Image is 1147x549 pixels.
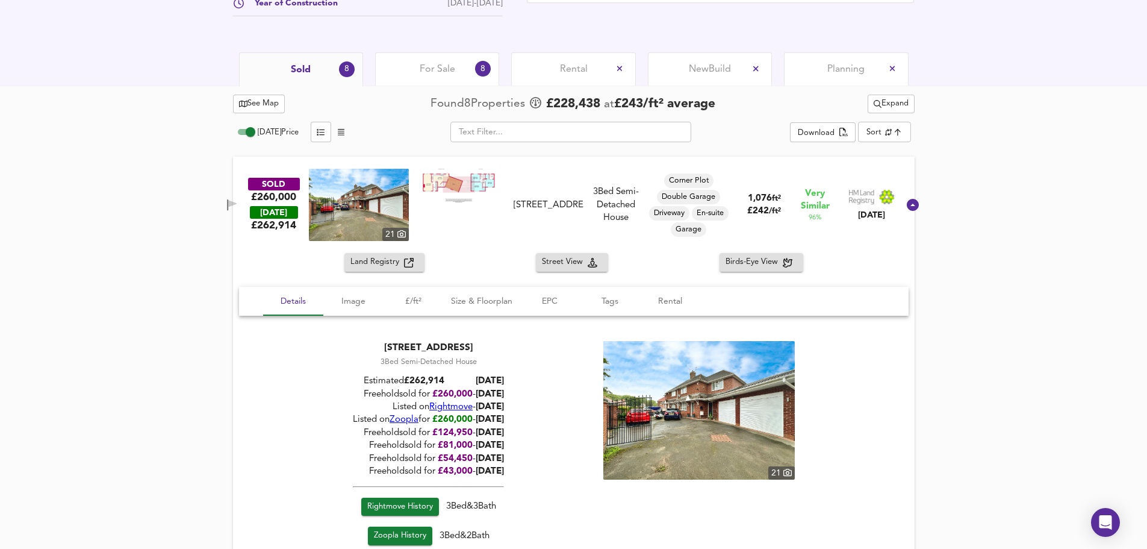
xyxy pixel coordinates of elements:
svg: Show Details [906,198,920,212]
div: Open Intercom Messenger [1091,508,1120,537]
div: 8 [339,61,355,77]
div: split button [868,95,915,113]
span: ft² [772,195,781,202]
span: £ 242 [747,207,781,216]
span: £ 124,950 [432,428,473,438]
div: SOLD [248,178,300,190]
span: £ 43,000 [438,467,473,476]
span: Tags [587,294,633,309]
div: [STREET_ADDRESS] [514,199,583,212]
span: 96 % [809,213,821,222]
span: Expand [874,97,909,111]
div: Corner Plot [664,174,713,188]
span: EPC [527,294,573,309]
button: Land Registry [344,253,424,272]
span: £ 228,438 [546,95,600,113]
span: £/ft² [391,294,437,309]
span: Garage [671,224,706,235]
div: Download [798,127,835,140]
a: property thumbnail 21 [309,169,409,241]
span: For Sale [420,63,455,76]
span: Corner Plot [664,175,713,186]
div: [DATE] [848,209,895,221]
div: Listed on - [353,401,504,413]
b: [DATE] [476,377,504,386]
div: Freehold sold for - [353,427,504,439]
div: £260,000 [251,190,296,204]
input: Text Filter... [450,122,691,142]
button: Street View [536,253,608,272]
span: [DATE] [476,428,504,438]
span: £ 260,000 [432,390,473,399]
span: £260,000 [432,416,473,425]
span: See Map [239,97,279,111]
div: Garage [671,222,706,237]
span: [DATE] [476,390,504,399]
a: Zoopla [390,416,418,425]
div: Freehold sold for - [353,440,504,453]
button: Birds-Eye View [720,253,803,272]
span: Rental [647,294,693,309]
span: £ 243 / ft² average [614,98,715,110]
span: Double Garage [657,192,720,202]
div: Freehold sold for - [353,465,504,478]
span: [DATE] [476,416,504,425]
a: Rightmove History [361,498,438,516]
div: 8 [475,61,491,77]
div: 3 Bed Semi-Detached House [353,357,504,368]
span: Image [331,294,376,309]
img: Floorplan [423,169,495,202]
div: 21 [768,466,795,480]
button: Expand [868,95,915,113]
span: [DATE] [476,454,504,463]
a: Rightmove [429,403,473,412]
span: Street View [542,256,588,269]
img: property thumbnail [309,169,409,241]
div: Found 8 Propert ies [431,96,528,112]
span: [DATE] [476,442,504,451]
button: See Map [233,95,285,113]
span: / ft² [769,207,781,215]
span: [DATE] [476,403,504,412]
div: 3 Bed & 3 Bath [353,498,504,527]
span: Rental [560,63,588,76]
span: Details [270,294,316,309]
button: Download [790,122,856,143]
div: Freehold sold for - [353,453,504,465]
img: property thumbnail [603,341,795,480]
div: Listed on for - [353,414,504,427]
div: 21 [382,228,409,241]
div: Double Garage [657,190,720,204]
span: Sold [291,63,311,77]
span: £ 262,914 [251,219,296,232]
div: Freehold sold for - [353,388,504,401]
span: [DATE] Price [258,128,299,136]
div: 3 Bed Semi-Detached House [589,186,643,224]
div: split button [790,122,856,143]
span: Land Registry [350,256,404,269]
span: Zoopla History [373,530,426,544]
span: 1,076 [748,194,772,203]
div: SOLD£260,000 [DATE]£262,914property thumbnail 21 Floorplan[STREET_ADDRESS]3Bed Semi-Detached Hous... [233,157,915,253]
div: [STREET_ADDRESS] [353,341,504,354]
div: Estimated [353,375,504,387]
span: £ 81,000 [438,442,473,451]
span: Rightmove History [367,500,432,514]
span: Size & Floorplan [451,294,512,309]
span: £ 262,914 [404,377,444,386]
span: Driveway [649,208,689,219]
span: at [604,99,614,110]
span: Very Similar [801,187,830,213]
a: property thumbnail 21 [603,341,795,480]
div: [DATE] [250,206,298,219]
span: £ 54,450 [438,454,473,463]
span: [DATE] [476,467,504,476]
a: Zoopla History [367,527,432,546]
div: Sort [866,127,881,138]
span: Planning [827,63,865,76]
span: En-suite [692,208,729,219]
div: Sort [858,122,910,142]
span: Birds-Eye View [726,256,783,269]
